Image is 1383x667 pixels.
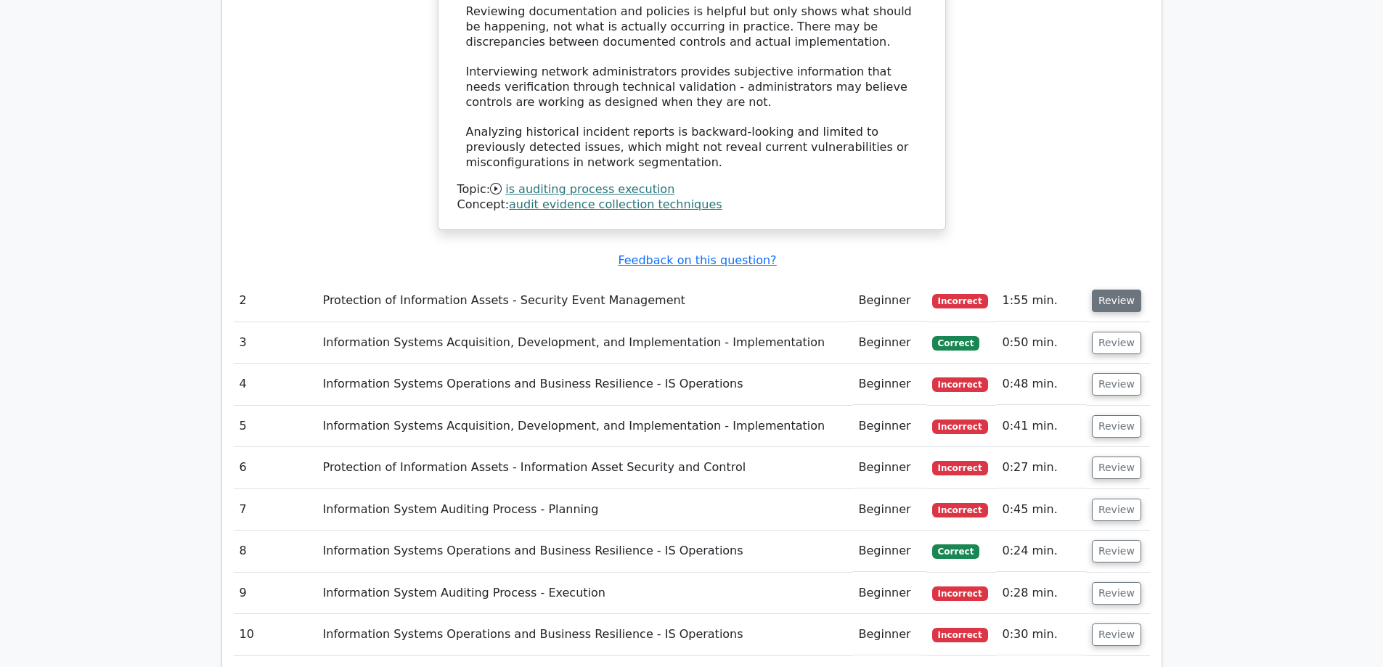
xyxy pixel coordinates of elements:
[457,197,926,213] div: Concept:
[317,406,853,447] td: Information Systems Acquisition, Development, and Implementation - Implementation
[932,544,979,559] span: Correct
[853,406,926,447] td: Beginner
[457,182,926,197] div: Topic:
[234,531,317,572] td: 8
[1092,290,1141,312] button: Review
[509,197,722,211] a: audit evidence collection techniques
[317,614,853,655] td: Information Systems Operations and Business Resilience - IS Operations
[1092,582,1141,605] button: Review
[932,377,988,392] span: Incorrect
[317,447,853,488] td: Protection of Information Assets - Information Asset Security and Control
[932,294,988,308] span: Incorrect
[317,531,853,572] td: Information Systems Operations and Business Resilience - IS Operations
[932,503,988,517] span: Incorrect
[234,573,317,614] td: 9
[932,420,988,434] span: Incorrect
[1092,540,1141,562] button: Review
[996,364,1085,405] td: 0:48 min.
[853,280,926,322] td: Beginner
[1092,332,1141,354] button: Review
[853,573,926,614] td: Beginner
[996,322,1085,364] td: 0:50 min.
[853,614,926,655] td: Beginner
[234,489,317,531] td: 7
[853,322,926,364] td: Beginner
[853,531,926,572] td: Beginner
[317,364,853,405] td: Information Systems Operations and Business Resilience - IS Operations
[234,447,317,488] td: 6
[853,364,926,405] td: Beginner
[932,586,988,601] span: Incorrect
[234,322,317,364] td: 3
[1092,623,1141,646] button: Review
[996,531,1085,572] td: 0:24 min.
[1092,499,1141,521] button: Review
[234,406,317,447] td: 5
[932,461,988,475] span: Incorrect
[996,280,1085,322] td: 1:55 min.
[1092,457,1141,479] button: Review
[234,280,317,322] td: 2
[234,614,317,655] td: 10
[932,336,979,351] span: Correct
[996,406,1085,447] td: 0:41 min.
[996,573,1085,614] td: 0:28 min.
[234,364,317,405] td: 4
[317,489,853,531] td: Information System Auditing Process - Planning
[317,573,853,614] td: Information System Auditing Process - Execution
[1092,415,1141,438] button: Review
[996,489,1085,531] td: 0:45 min.
[1092,373,1141,396] button: Review
[853,489,926,531] td: Beginner
[996,447,1085,488] td: 0:27 min.
[996,614,1085,655] td: 0:30 min.
[317,280,853,322] td: Protection of Information Assets - Security Event Management
[853,447,926,488] td: Beginner
[317,322,853,364] td: Information Systems Acquisition, Development, and Implementation - Implementation
[505,182,674,196] a: is auditing process execution
[932,628,988,642] span: Incorrect
[618,253,776,267] a: Feedback on this question?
